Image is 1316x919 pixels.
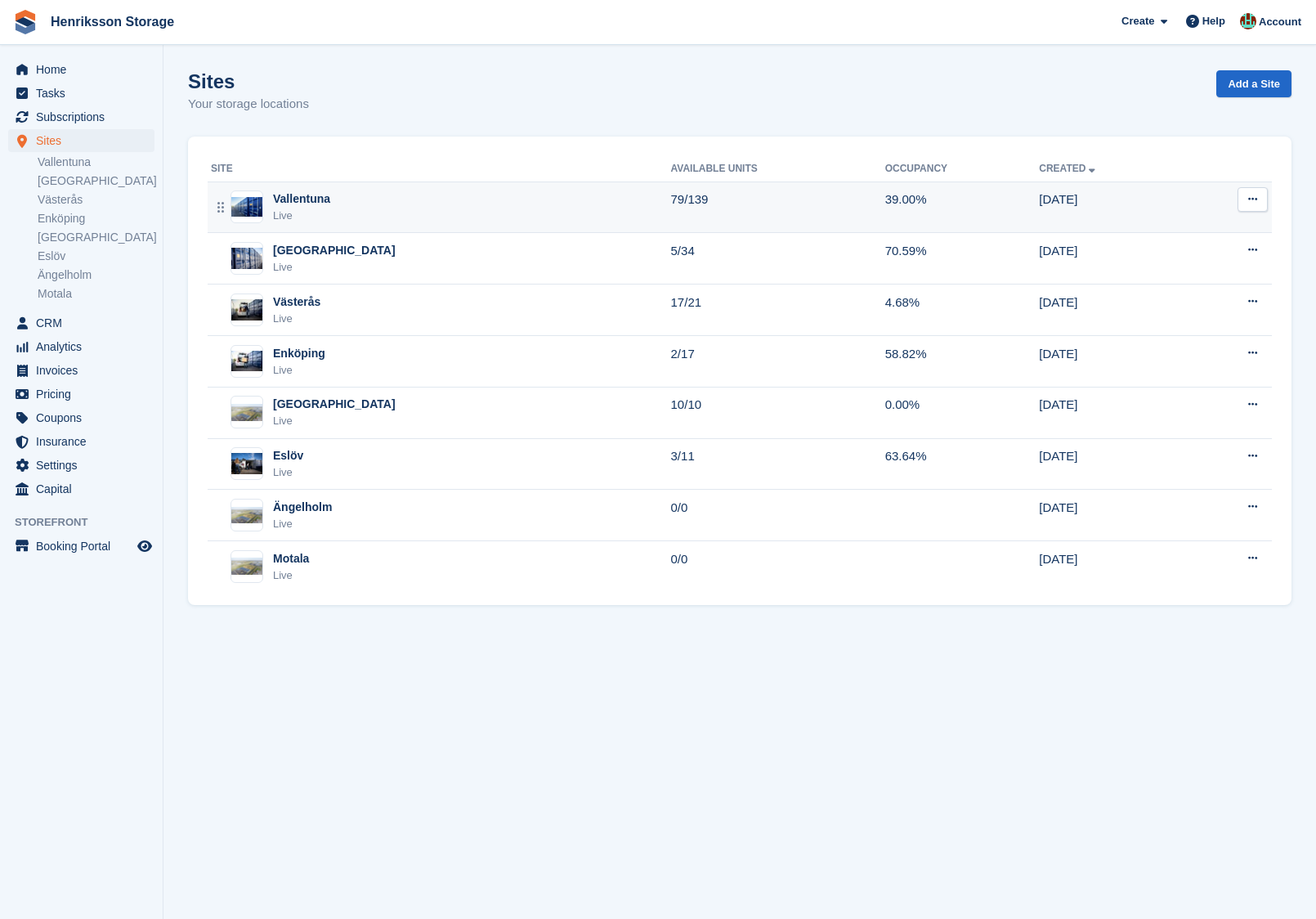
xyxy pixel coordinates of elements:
[188,70,309,92] h1: Sites
[273,294,320,311] div: Västerås
[8,58,154,81] a: menu
[36,477,134,500] span: Capital
[1039,541,1186,592] td: [DATE]
[231,351,262,372] img: Image of Enköping site
[1259,14,1301,30] span: Account
[273,567,309,584] div: Live
[1039,336,1186,388] td: [DATE]
[885,182,1040,233] td: 39.00%
[1240,13,1256,29] img: Isak Martinelle
[38,286,154,302] a: Motala
[273,413,396,429] div: Live
[8,454,154,477] a: menu
[8,335,154,358] a: menu
[1039,182,1186,233] td: [DATE]
[273,191,330,208] div: Vallentuna
[885,233,1040,285] td: 70.59%
[188,95,309,114] p: Your storage locations
[273,516,332,532] div: Live
[38,173,154,189] a: [GEOGRAPHIC_DATA]
[36,58,134,81] span: Home
[36,129,134,152] span: Sites
[1039,490,1186,541] td: [DATE]
[8,312,154,334] a: menu
[13,10,38,34] img: stora-icon-8386f47178a22dfd0bd8f6a31ec36ba5ce8667c1dd55bd0f319d3a0aa187defe.svg
[231,299,262,321] img: Image of Västerås site
[8,477,154,500] a: menu
[8,535,154,558] a: menu
[8,82,154,105] a: menu
[135,536,154,556] a: Preview store
[671,387,885,438] td: 10/10
[38,192,154,208] a: Västerås
[273,499,332,516] div: Ängelholm
[1039,233,1186,285] td: [DATE]
[38,249,154,264] a: Eslöv
[885,438,1040,490] td: 63.64%
[885,387,1040,438] td: 0.00%
[1202,13,1225,29] span: Help
[885,285,1040,336] td: 4.68%
[671,233,885,285] td: 5/34
[36,82,134,105] span: Tasks
[273,464,303,481] div: Live
[36,406,134,429] span: Coupons
[1039,285,1186,336] td: [DATE]
[671,490,885,541] td: 0/0
[231,404,262,421] img: Image of Kristianstad site
[36,335,134,358] span: Analytics
[36,430,134,453] span: Insurance
[1039,163,1099,174] a: Created
[231,197,262,217] img: Image of Vallentuna site
[36,312,134,334] span: CRM
[273,208,330,224] div: Live
[885,336,1040,388] td: 58.82%
[671,336,885,388] td: 2/17
[36,535,134,558] span: Booking Portal
[36,383,134,406] span: Pricing
[8,359,154,382] a: menu
[1121,13,1154,29] span: Create
[273,550,309,567] div: Motala
[208,156,671,182] th: Site
[273,259,396,276] div: Live
[8,105,154,128] a: menu
[8,406,154,429] a: menu
[1216,70,1291,97] a: Add a Site
[15,514,163,531] span: Storefront
[671,182,885,233] td: 79/139
[8,383,154,406] a: menu
[38,155,154,170] a: Vallentuna
[231,507,262,524] img: Image of Ängelholm site
[231,558,262,575] img: Image of Motala site
[36,359,134,382] span: Invoices
[885,156,1040,182] th: Occupancy
[8,430,154,453] a: menu
[38,267,154,283] a: Ängelholm
[273,345,325,362] div: Enköping
[273,396,396,413] div: [GEOGRAPHIC_DATA]
[44,8,181,35] a: Henriksson Storage
[36,454,134,477] span: Settings
[1039,387,1186,438] td: [DATE]
[8,129,154,152] a: menu
[38,211,154,226] a: Enköping
[671,438,885,490] td: 3/11
[671,156,885,182] th: Available Units
[38,230,154,245] a: [GEOGRAPHIC_DATA]
[273,447,303,464] div: Eslöv
[36,105,134,128] span: Subscriptions
[231,453,262,474] img: Image of Eslöv site
[273,362,325,379] div: Live
[1039,438,1186,490] td: [DATE]
[671,541,885,592] td: 0/0
[273,311,320,327] div: Live
[273,242,396,259] div: [GEOGRAPHIC_DATA]
[231,248,262,269] img: Image of Halmstad site
[671,285,885,336] td: 17/21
